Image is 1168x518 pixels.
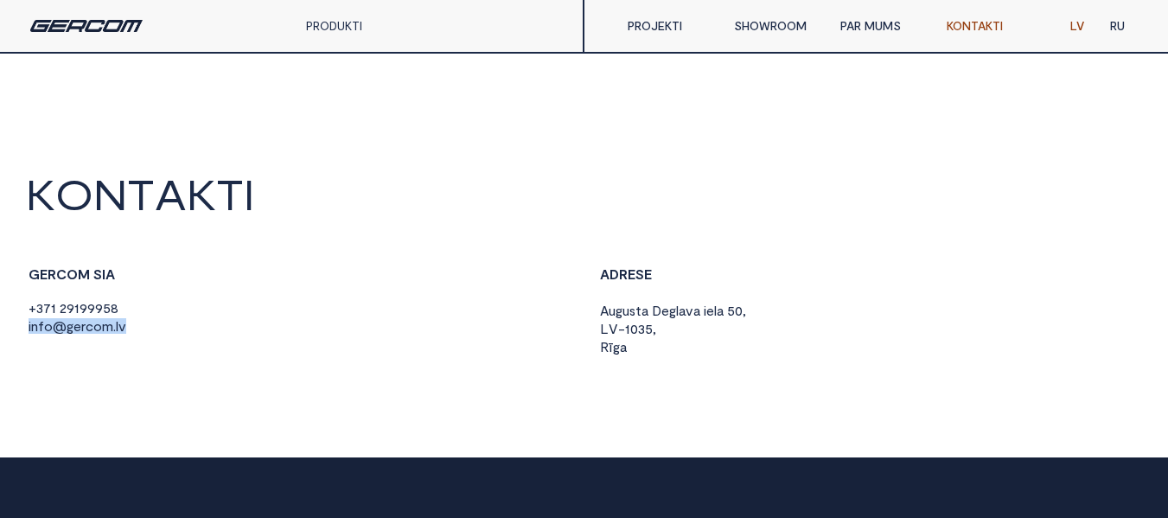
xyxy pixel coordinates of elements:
[103,300,111,316] span: 5
[155,173,187,214] span: A
[616,303,622,318] span: g
[827,9,934,43] a: PAR MUMS
[717,303,724,318] span: a
[102,318,113,334] span: m
[669,303,676,318] span: g
[43,300,51,316] span: 7
[26,173,55,214] span: K
[81,318,86,334] span: r
[48,266,56,282] span: R
[127,173,155,214] span: T
[661,303,669,318] span: e
[306,18,362,33] a: PRODUKTI
[111,300,118,316] span: 8
[40,266,48,282] span: E
[29,266,40,282] span: G
[1057,9,1097,43] a: LV
[679,303,686,318] span: a
[244,173,254,214] span: I
[116,318,118,334] span: l
[31,318,38,334] span: n
[635,266,644,282] span: S
[44,318,53,334] span: o
[36,300,43,316] span: 3
[625,321,630,336] span: 1
[628,266,635,282] span: E
[53,318,67,334] span: @
[86,318,93,334] span: c
[93,266,102,282] span: S
[641,303,648,318] span: a
[55,173,93,214] span: O
[51,300,56,316] span: 1
[934,9,1040,43] a: KONTAKTI
[638,321,645,336] span: 3
[686,303,693,318] span: v
[93,173,127,214] span: N
[113,318,116,334] span: .
[609,321,618,336] span: V
[704,303,706,318] span: i
[645,321,653,336] span: 5
[615,9,721,43] a: PROJEKTI
[105,266,115,282] span: A
[80,300,87,316] span: 9
[60,300,67,316] span: 2
[622,303,629,318] span: u
[644,266,652,282] span: E
[67,318,73,334] span: g
[676,303,679,318] span: l
[609,339,613,355] span: ī
[56,266,67,282] span: C
[1097,9,1138,43] a: RU
[73,318,81,334] span: e
[630,321,638,336] span: 0
[635,303,641,318] span: t
[652,303,661,318] span: D
[67,266,78,282] span: O
[610,266,619,282] span: D
[93,318,102,334] span: o
[714,303,717,318] span: l
[653,321,656,336] span: ,
[618,321,625,336] span: -
[216,173,244,214] span: T
[600,266,610,282] span: A
[600,339,609,355] span: R
[38,318,44,334] span: f
[620,339,627,355] span: a
[187,173,216,214] span: K
[78,266,90,282] span: M
[706,303,714,318] span: e
[619,266,628,282] span: R
[118,318,126,334] span: v
[735,303,743,318] span: 0
[74,300,80,316] span: 1
[613,339,620,355] span: g
[600,321,609,336] span: L
[29,300,36,316] span: +
[629,303,635,318] span: s
[95,300,103,316] span: 9
[693,303,700,318] span: a
[721,9,827,43] a: SHOWROOM
[609,303,616,318] span: u
[67,300,74,316] span: 9
[29,318,31,334] span: i
[743,303,746,318] span: ,
[102,266,105,282] span: I
[600,303,609,318] span: A
[727,303,735,318] span: 5
[87,300,95,316] span: 9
